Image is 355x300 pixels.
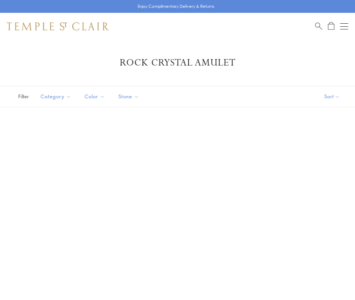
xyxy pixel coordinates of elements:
[37,92,76,101] span: Category
[309,86,355,107] button: Show sort by
[113,89,144,104] button: Stone
[35,89,76,104] button: Category
[328,22,334,30] a: Open Shopping Bag
[138,3,214,10] p: Enjoy Complimentary Delivery & Returns
[115,92,144,101] span: Stone
[17,57,338,69] h1: Rock Crystal Amulet
[81,92,110,101] span: Color
[340,22,348,30] button: Open navigation
[79,89,110,104] button: Color
[315,22,322,30] a: Search
[7,22,109,30] img: Temple St. Clair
